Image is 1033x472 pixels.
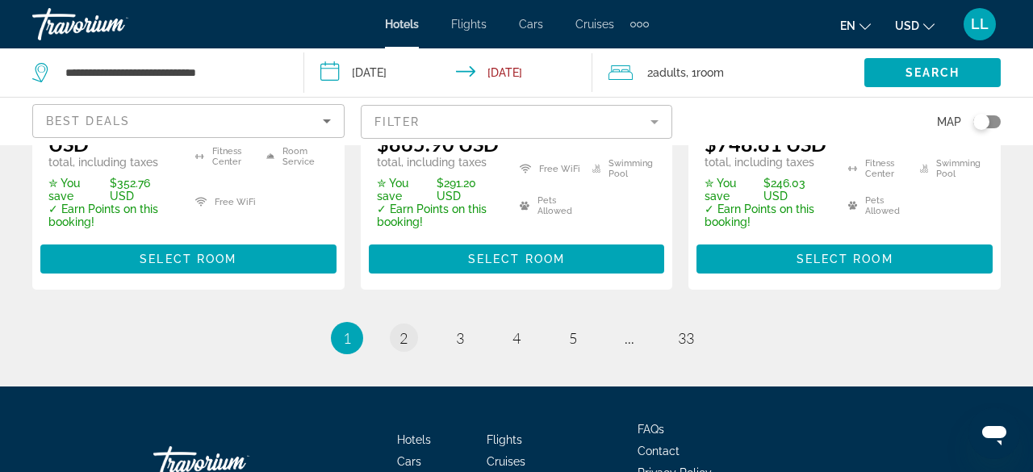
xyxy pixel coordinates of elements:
p: total, including taxes [48,156,175,169]
button: Travelers: 2 adults, 0 children [592,48,864,97]
p: total, including taxes [377,156,500,169]
a: Flights [487,433,522,446]
button: Select Room [696,244,993,274]
span: LL [971,16,989,32]
span: Search [905,66,960,79]
p: $246.03 USD [705,177,827,203]
button: Change currency [895,14,935,37]
li: Fitness Center [187,139,257,176]
button: Extra navigation items [630,11,649,37]
button: Select Room [40,244,337,274]
a: Cruises [575,18,614,31]
button: Select Room [369,244,665,274]
li: Swimming Pool [584,155,657,184]
a: Flights [451,18,487,31]
span: , 1 [686,61,724,84]
mat-select: Sort by [46,111,331,131]
p: ✓ Earn Points on this booking! [48,203,175,228]
span: Select Room [140,253,236,265]
p: $291.20 USD [377,177,500,203]
a: Select Room [40,248,337,265]
a: Hotels [397,433,431,446]
p: ✓ Earn Points on this booking! [705,203,827,228]
button: Filter [361,104,673,140]
p: total, including taxes [705,156,827,169]
button: Toggle map [961,115,1001,129]
p: $352.76 USD [48,177,175,203]
span: Adults [653,66,686,79]
li: Free WiFi [187,183,257,220]
span: en [840,19,855,32]
span: Select Room [797,253,893,265]
li: Swimming Pool [912,155,985,184]
span: ... [625,329,634,347]
a: Select Room [369,248,665,265]
span: 1 [343,329,351,347]
span: 4 [512,329,521,347]
span: 3 [456,329,464,347]
a: Select Room [696,248,993,265]
a: FAQs [638,423,664,436]
span: 33 [678,329,694,347]
span: 5 [569,329,577,347]
p: ✓ Earn Points on this booking! [377,203,500,228]
span: USD [895,19,919,32]
span: Map [937,111,961,133]
a: Contact [638,445,680,457]
nav: Pagination [32,322,1001,354]
li: Fitness Center [840,155,913,184]
a: Cars [397,455,421,468]
span: ✮ You save [48,177,106,203]
li: Pets Allowed [512,191,584,220]
button: Change language [840,14,871,37]
li: Pets Allowed [840,191,913,220]
button: Search [864,58,1001,87]
span: ✮ You save [705,177,759,203]
span: ✮ You save [377,177,433,203]
li: Room Service [258,139,328,176]
button: User Menu [959,7,1001,41]
span: Select Room [468,253,565,265]
button: Check-in date: Oct 1, 2025 Check-out date: Oct 8, 2025 [304,48,592,97]
a: Hotels [385,18,419,31]
span: Room [696,66,724,79]
span: 2 [399,329,408,347]
li: Free WiFi [512,155,584,184]
span: 2 [647,61,686,84]
iframe: Button to launch messaging window [968,407,1020,459]
a: Cars [519,18,543,31]
span: Best Deals [46,115,130,127]
a: Travorium [32,3,194,45]
a: Cruises [487,455,525,468]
